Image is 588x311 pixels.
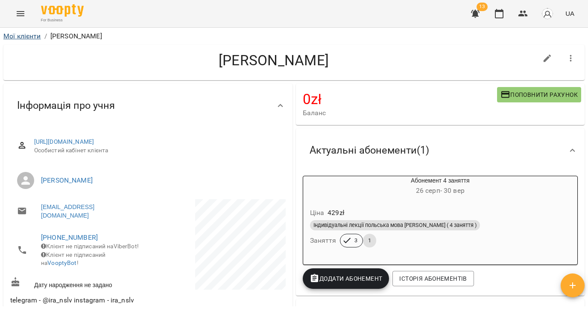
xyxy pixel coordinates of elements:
nav: breadcrumb [3,31,585,41]
span: Історія абонементів [399,273,467,284]
h4: [PERSON_NAME] [10,52,537,69]
span: Баланс [303,108,497,118]
button: UA [562,6,578,21]
p: [PERSON_NAME] [50,31,102,41]
h4: 0 zł [303,90,497,108]
img: avatar_s.png [541,8,553,20]
a: [PERSON_NAME] [41,176,93,184]
span: Додати Абонемент [310,273,383,284]
a: [EMAIL_ADDRESS][DOMAIN_NAME] [41,203,139,220]
button: Поповнити рахунок [497,87,581,102]
button: Menu [10,3,31,24]
span: For Business [41,17,84,23]
div: Дату народження не задано [9,275,148,291]
span: Особистий кабінет клієнта [34,146,279,155]
p: 429 zł [328,208,344,218]
span: Актуальні абонементи ( 1 ) [310,144,429,157]
span: UA [565,9,574,18]
button: Додати Абонемент [303,268,389,289]
span: 26 серп - 30 вер [416,186,465,195]
span: 3 [349,237,363,244]
button: Історія абонементів [392,271,474,286]
img: Voopty Logo [41,4,84,17]
span: Поповнити рахунок [500,90,578,100]
span: Клієнт не підписаний на ! [41,251,105,267]
span: 1 [363,237,376,244]
div: Інформація про учня [3,84,293,128]
h6: Заняття [310,235,336,247]
div: Абонемент 4 заняття [303,176,578,197]
div: Актуальні абонементи(1) [296,128,585,172]
a: VooptyBot [47,259,76,266]
span: Інформація про учня [17,99,115,112]
li: / [44,31,47,41]
a: [URL][DOMAIN_NAME] [34,138,94,145]
span: Клієнт не підписаний на ViberBot! [41,243,139,250]
a: Мої клієнти [3,32,41,40]
span: 13 [477,3,488,11]
h6: Ціна [310,207,325,219]
span: Індивідуальні лекції польська мова [PERSON_NAME] ( 4 заняття ) [310,221,480,229]
button: Абонемент 4 заняття26 серп- 30 верЦіна429złІндивідуальні лекції польська мова [PERSON_NAME] ( 4 з... [303,176,578,258]
a: [PHONE_NUMBER] [41,233,98,241]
